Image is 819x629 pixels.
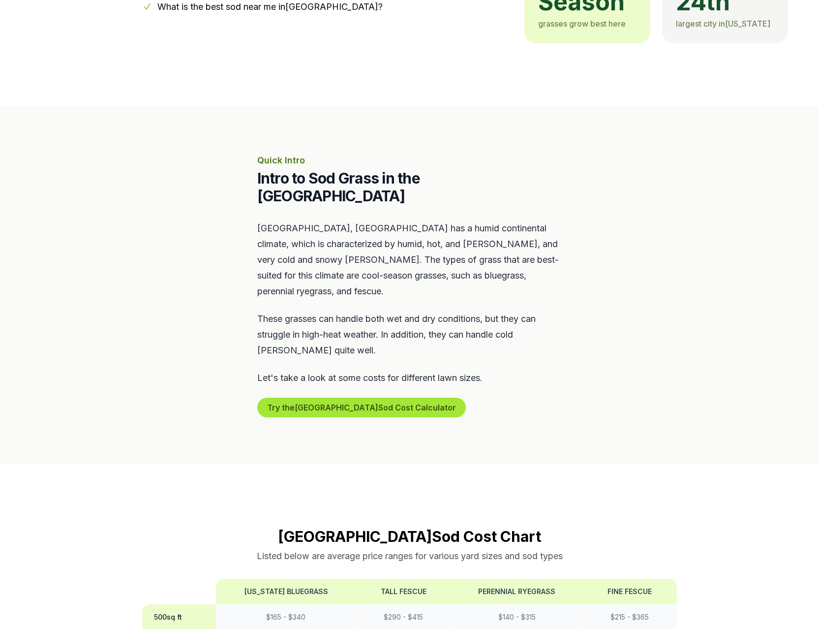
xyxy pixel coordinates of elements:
[583,579,677,604] th: Fine Fescue
[356,579,451,604] th: Tall Fescue
[676,19,770,29] span: largest city in [US_STATE]
[451,579,583,604] th: Perennial Ryegrass
[142,549,677,563] p: Listed below are average price ranges for various yard sizes and sod types
[257,370,562,386] p: Let's take a look at some costs for different lawn sizes.
[157,1,383,12] a: What is the best sod near me in[GEOGRAPHIC_DATA]?
[257,311,562,358] p: These grasses can handle both wet and dry conditions, but they can struggle in high-heat weather....
[538,19,626,29] span: grasses grow best here
[257,220,562,299] p: [GEOGRAPHIC_DATA], [GEOGRAPHIC_DATA] has a humid continental climate, which is characterized by h...
[216,579,356,604] th: [US_STATE] Bluegrass
[257,398,466,417] button: Try the[GEOGRAPHIC_DATA]Sod Cost Calculator
[142,528,677,545] h2: [GEOGRAPHIC_DATA] Sod Cost Chart
[257,154,562,167] p: Quick Intro
[257,169,562,205] h2: Intro to Sod Grass in the [GEOGRAPHIC_DATA]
